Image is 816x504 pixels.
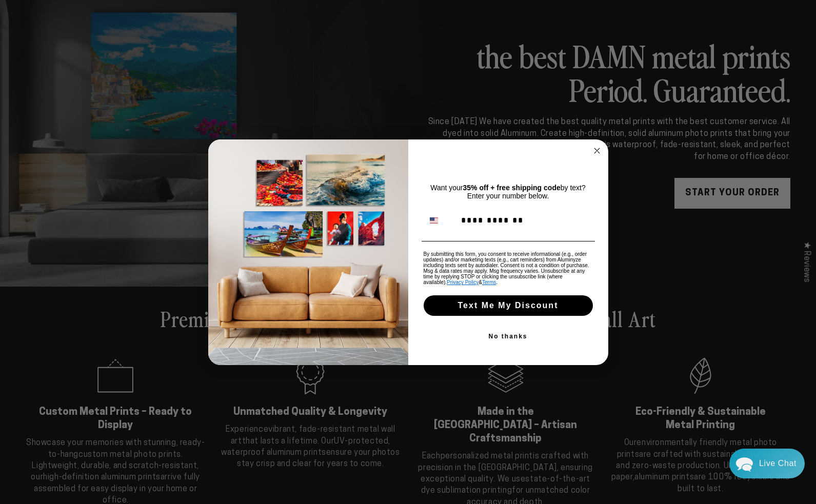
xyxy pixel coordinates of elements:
[729,449,805,478] div: Chat widget toggle
[424,184,593,200] p: Want your by text? Enter your number below.
[591,145,603,157] button: Close dialog
[424,211,456,230] button: Search Countries
[424,295,593,316] button: Text Me My Discount
[424,251,593,285] p: By submitting this form, you consent to receive informational (e.g., order updates) and/or market...
[482,279,496,285] a: Terms
[447,279,479,285] a: Privacy Policy
[422,241,595,241] img: underline
[430,216,438,225] img: United States
[422,326,595,347] button: No thanks
[463,184,561,192] strong: 35% off + free shipping code
[759,449,797,478] div: Contact Us Directly
[446,158,570,172] span: You're Almost There!
[208,139,408,365] img: 1cb11741-e1c7-4528-9c24-a2d7d3cf3a02.jpeg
